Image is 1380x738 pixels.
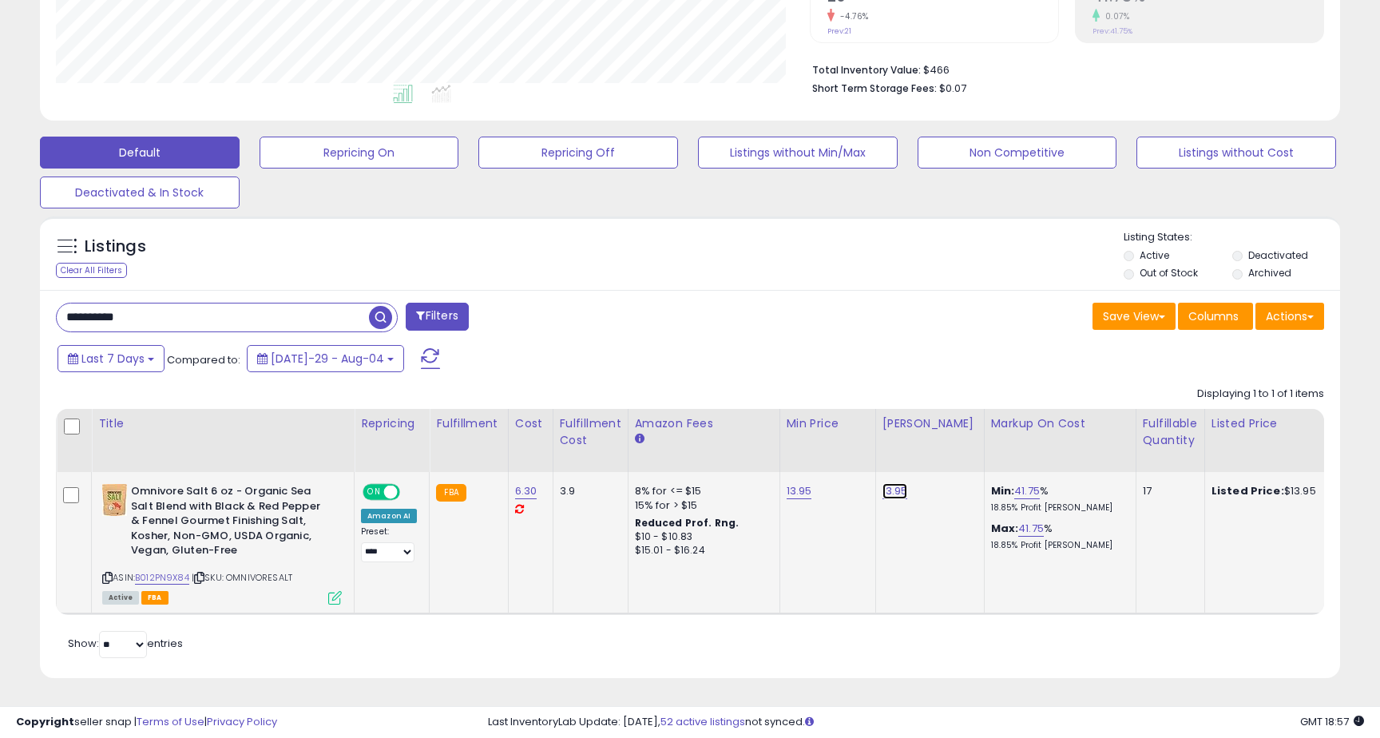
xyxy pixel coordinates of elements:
label: Deactivated [1248,248,1308,262]
div: Clear All Filters [56,263,127,278]
button: Deactivated & In Stock [40,177,240,208]
div: Listed Price [1211,415,1350,432]
div: 3.9 [560,484,616,498]
a: 52 active listings [660,714,745,729]
img: 41fIBi38jEL._SL40_.jpg [102,484,127,516]
span: OFF [398,486,423,499]
p: 18.85% Profit [PERSON_NAME] [991,540,1124,551]
div: 17 [1143,484,1192,498]
div: Preset: [361,526,417,562]
span: | SKU: OMNIVORESALT [192,571,292,584]
div: Amazon Fees [635,415,773,432]
button: Default [40,137,240,169]
span: [DATE]-29 - Aug-04 [271,351,384,367]
label: Active [1140,248,1169,262]
a: 13.95 [787,483,812,499]
div: % [991,484,1124,514]
span: Compared to: [167,352,240,367]
small: Amazon Fees. [635,432,644,446]
button: Non Competitive [918,137,1117,169]
div: Fulfillment Cost [560,415,621,449]
div: ASIN: [102,484,342,602]
b: Short Term Storage Fees: [812,81,937,95]
div: Amazon AI [361,509,417,523]
a: B012PN9X84 [135,571,189,585]
a: Privacy Policy [207,714,277,729]
button: Save View [1092,303,1176,330]
div: seller snap | | [16,715,277,730]
span: Show: entries [68,636,183,651]
span: Columns [1188,308,1239,324]
div: Markup on Cost [991,415,1129,432]
button: Actions [1255,303,1324,330]
div: $15.01 - $16.24 [635,544,767,557]
div: 8% for <= $15 [635,484,767,498]
b: Max: [991,521,1019,536]
div: $13.95 [1211,484,1344,498]
b: Reduced Prof. Rng. [635,516,740,530]
label: Out of Stock [1140,266,1198,280]
div: Title [98,415,347,432]
label: Archived [1248,266,1291,280]
div: Last InventoryLab Update: [DATE], not synced. [488,715,1364,730]
div: $10 - $10.83 [635,530,767,544]
th: The percentage added to the cost of goods (COGS) that forms the calculator for Min & Max prices. [984,409,1136,472]
b: Listed Price: [1211,483,1284,498]
h5: Listings [85,236,146,258]
a: Terms of Use [137,714,204,729]
p: Listing States: [1124,230,1339,245]
button: Repricing Off [478,137,678,169]
div: [PERSON_NAME] [882,415,978,432]
small: Prev: 41.75% [1092,26,1132,36]
span: ON [364,486,384,499]
p: 18.85% Profit [PERSON_NAME] [991,502,1124,514]
div: Cost [515,415,546,432]
small: 0.07% [1100,10,1130,22]
button: [DATE]-29 - Aug-04 [247,345,404,372]
span: FBA [141,591,169,605]
a: 6.30 [515,483,537,499]
div: % [991,522,1124,551]
button: Columns [1178,303,1253,330]
div: Fulfillable Quantity [1143,415,1198,449]
li: $466 [812,59,1312,78]
div: 15% for > $15 [635,498,767,513]
div: Displaying 1 to 1 of 1 items [1197,387,1324,402]
button: Filters [406,303,468,331]
div: Repricing [361,415,422,432]
a: 41.75 [1014,483,1040,499]
button: Listings without Min/Max [698,137,898,169]
b: Omnivore Salt 6 oz - Organic Sea Salt Blend with Black & Red Pepper & Fennel Gourmet Finishing Sa... [131,484,325,562]
div: Fulfillment [436,415,501,432]
a: 41.75 [1018,521,1044,537]
small: Prev: 21 [827,26,851,36]
small: FBA [436,484,466,502]
b: Total Inventory Value: [812,63,921,77]
span: Last 7 Days [81,351,145,367]
button: Repricing On [260,137,459,169]
a: 13.95 [882,483,908,499]
div: Min Price [787,415,869,432]
button: Listings without Cost [1136,137,1336,169]
small: -4.76% [835,10,869,22]
b: Min: [991,483,1015,498]
button: Last 7 Days [57,345,165,372]
strong: Copyright [16,714,74,729]
span: All listings currently available for purchase on Amazon [102,591,139,605]
span: 2025-08-12 18:57 GMT [1300,714,1364,729]
span: $0.07 [939,81,966,96]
